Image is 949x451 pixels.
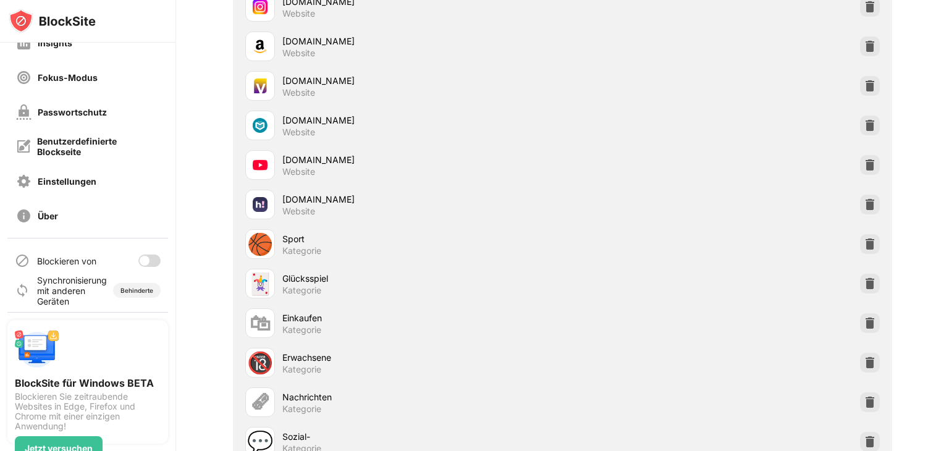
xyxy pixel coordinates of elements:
[38,211,58,221] div: Über
[282,35,562,48] div: [DOMAIN_NAME]
[282,364,321,375] div: Kategorie
[16,35,32,51] img: insights-off.svg
[282,324,321,335] div: Kategorie
[282,127,315,138] div: Website
[282,206,315,217] div: Website
[282,311,562,324] div: Einkaufen
[250,390,271,415] div: 🗞
[38,176,96,187] div: Einstellungen
[15,377,161,389] div: BlockSite für Windows BETA
[247,232,273,257] div: 🏀
[16,208,32,224] img: about-off.svg
[37,256,96,266] div: Blockieren von
[282,285,321,296] div: Kategorie
[38,72,98,83] div: Fokus-Modus
[37,275,101,306] div: Synchronisierung mit anderen Geräten
[282,351,562,364] div: Erwachsene
[282,390,562,403] div: Nachrichten
[247,350,273,376] div: 🔞
[253,158,268,172] img: favicons
[253,197,268,212] img: favicons
[282,114,562,127] div: [DOMAIN_NAME]
[282,8,315,19] div: Website
[15,327,59,372] img: push-desktop.svg
[282,166,315,177] div: Website
[282,193,562,206] div: [DOMAIN_NAME]
[37,136,159,157] div: Benutzerdefinierte Blockseite
[282,87,315,98] div: Website
[16,174,32,189] img: settings-off.svg
[282,245,321,256] div: Kategorie
[253,118,268,133] img: favicons
[282,272,562,285] div: Glücksspiel
[120,287,153,294] div: Behinderte
[38,107,107,117] div: Passwortschutz
[247,271,273,297] div: 🃏
[16,70,32,85] img: focus-off.svg
[282,153,562,166] div: [DOMAIN_NAME]
[253,78,268,93] img: favicons
[38,38,72,48] div: Insights
[9,9,96,33] img: logo-blocksite.svg
[282,74,562,87] div: [DOMAIN_NAME]
[282,232,562,245] div: Sport
[250,311,271,336] div: 🛍
[16,104,32,120] img: password-protection-off.svg
[253,39,268,54] img: favicons
[16,139,31,154] img: customize-block-page-off.svg
[282,430,562,443] div: Sozial-
[282,48,315,59] div: Website
[282,403,321,415] div: Kategorie
[15,283,30,298] img: sync-icon.svg
[15,392,161,431] div: Blockieren Sie zeitraubende Websites in Edge, Firefox und Chrome mit einer einzigen Anwendung!
[15,253,30,268] img: blocking-icon.svg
